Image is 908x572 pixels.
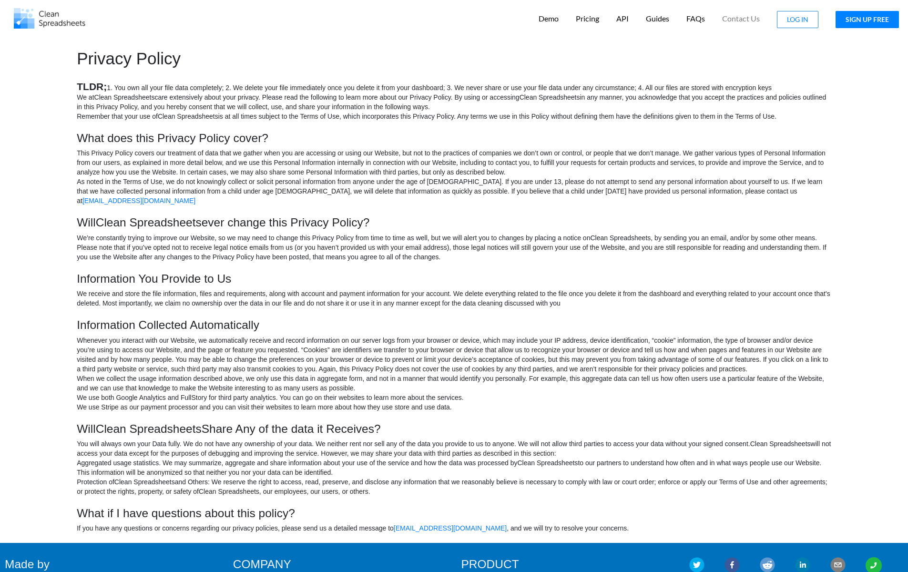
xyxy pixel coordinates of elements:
p: As noted in the Terms of Use, we do not knowingly collect or solicit personal information from an... [77,177,831,205]
span: Clean Spreadsheets [590,234,651,242]
p: API [616,14,629,24]
h1: Privacy Policy [77,49,831,69]
p: We at care extensively about your privacy. Please read the following to learn more about our Priv... [77,92,831,112]
a: [EMAIL_ADDRESS][DOMAIN_NAME] [394,524,507,532]
span: Clean Spreadsheets [158,112,218,120]
p: We use both Google Analytics and FullStory for third party analytics. You can go on their website... [77,393,831,402]
p: When we collect the usage information described above, we only use this data in aggregate form, a... [77,374,831,393]
h3: Will Share Any of the data it Receives? [77,422,831,436]
h3: What does this Privacy Policy cover? [77,131,831,145]
p: FAQs [686,14,705,24]
h3: Information Collected Automatically [77,318,831,332]
span: LOG IN [787,15,808,23]
span: Clean Spreadsheets [199,488,259,495]
p: Demo [539,14,559,24]
span: Clean Spreadsheets [94,93,155,101]
p: This Privacy Policy covers our treatment of data that we gather when you are accessing or using o... [77,148,831,177]
button: LOG IN [777,11,818,28]
span: Clean Spreadsheets [750,440,811,448]
img: Logo.png [14,8,85,29]
p: We receive and store the file information, files and requirements, along with account and payment... [77,289,831,308]
p: Guides [646,14,669,24]
span: Clean Spreadsheets [96,216,202,229]
p: If you have any questions or concerns regarding our privacy policies, please send us a detailed m... [77,523,831,533]
span: Contact Us [722,15,760,22]
p: Protection of and Others: We reserve the right to access, read, preserve, and disclose any inform... [77,477,831,496]
span: Clean Spreadsheets [114,478,175,486]
span: TLDR; [77,81,107,92]
span: Clean Spreadsheets [518,459,578,467]
p: 1. You own all your file data completely; 2. We delete your file immediately once you delete it f... [77,82,831,92]
p: We’re constantly trying to improve our Website, so we may need to change this Privacy Policy from... [77,233,831,262]
p: Remember that your use of is at all times subject to the Terms of Use, which incorporates this Pr... [77,112,831,121]
span: Clean Spreadsheets [96,422,202,435]
p: Pricing [576,14,599,24]
p: Whenever you interact with our Website, we automatically receive and record information on our se... [77,336,831,374]
p: We use Stripe as our payment processor and you can visit their websites to learn more about how t... [77,402,831,412]
p: You will always own your Data fully. We do not have any ownership of your data. We neither rent n... [77,439,831,458]
button: SIGN UP FREE [836,11,899,28]
h3: What if I have questions about this policy? [77,506,831,520]
h3: Information You Provide to Us [77,272,831,286]
p: Aggregated usage statistics. We may summarize, aggregate and share information about your use of ... [77,458,831,477]
h3: Will ever change this Privacy Policy? [77,215,831,229]
a: [EMAIL_ADDRESS][DOMAIN_NAME] [82,197,195,204]
span: Clean Spreadsheets [520,93,580,101]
